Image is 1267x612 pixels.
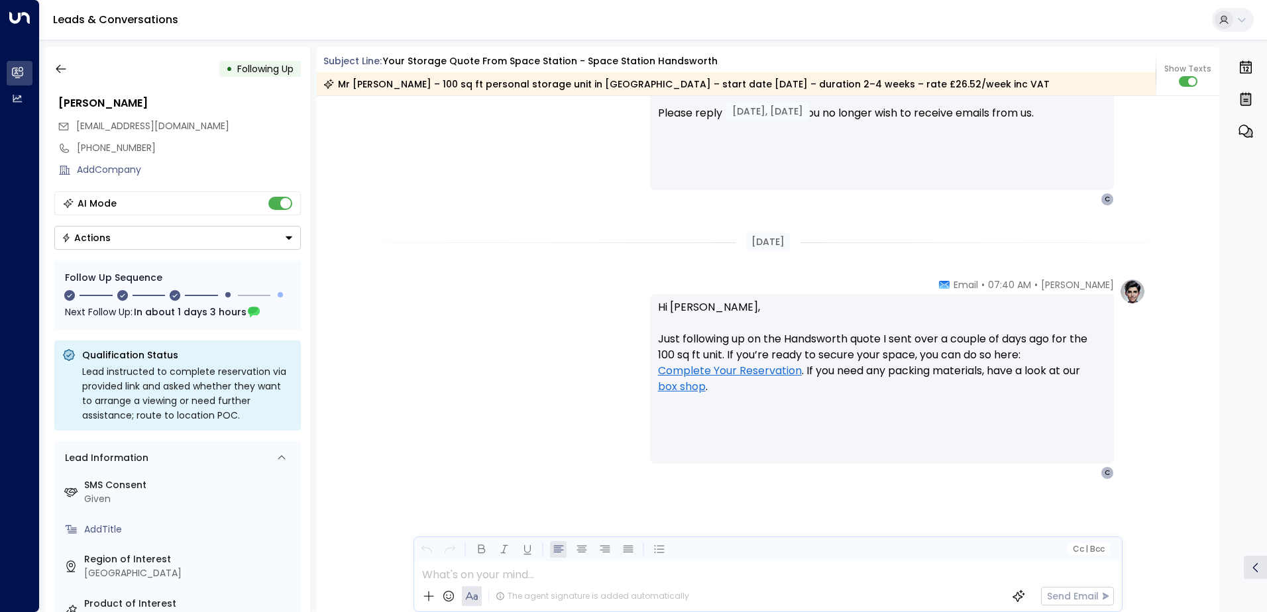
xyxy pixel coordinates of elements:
[1067,543,1109,556] button: Cc|Bcc
[53,12,178,27] a: Leads & Conversations
[54,226,301,250] div: Button group with a nested menu
[658,299,1106,411] p: Hi [PERSON_NAME], Just following up on the Handsworth quote I sent over a couple of days ago for ...
[383,54,718,68] div: Your storage quote from Space Station - Space Station Handsworth
[323,77,1050,91] div: Mr [PERSON_NAME] – 100 sq ft personal storage unit in [GEOGRAPHIC_DATA] – start date [DATE] – dur...
[441,541,458,558] button: Redo
[658,363,802,379] a: Complete Your Reservation
[84,597,296,611] label: Product of Interest
[58,95,301,111] div: [PERSON_NAME]
[418,541,435,558] button: Undo
[1072,544,1104,554] span: Cc Bcc
[237,62,294,76] span: Following Up
[76,119,229,132] span: [EMAIL_ADDRESS][DOMAIN_NAME]
[84,552,296,566] label: Region of Interest
[323,54,382,68] span: Subject Line:
[746,232,790,252] div: [DATE]
[65,271,290,285] div: Follow Up Sequence
[84,478,296,492] label: SMS Consent
[1101,193,1114,206] div: C
[658,379,706,395] a: box shop
[82,348,293,362] p: Qualification Status
[134,305,247,319] span: In about 1 days 3 hours
[82,364,293,423] div: Lead instructed to complete reservation via provided link and asked whether they want to arrange ...
[84,566,296,580] div: [GEOGRAPHIC_DATA]
[1164,63,1211,75] span: Show Texts
[84,523,296,536] div: AddTitle
[54,226,301,250] button: Actions
[1034,278,1038,291] span: •
[62,232,111,244] div: Actions
[954,278,978,291] span: Email
[1119,278,1146,305] img: profile-logo.png
[726,103,810,120] div: [DATE], [DATE]
[988,278,1031,291] span: 07:40 AM
[1041,278,1114,291] span: [PERSON_NAME]
[496,590,689,602] div: The agent signature is added automatically
[65,305,290,319] div: Next Follow Up:
[981,278,985,291] span: •
[226,57,233,81] div: •
[77,163,301,177] div: AddCompany
[76,119,229,133] span: clearer.patois-8b@icloud.com
[78,197,117,210] div: AI Mode
[60,451,148,465] div: Lead Information
[77,141,301,155] div: [PHONE_NUMBER]
[1085,544,1088,554] span: |
[84,492,296,506] div: Given
[1101,466,1114,480] div: C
